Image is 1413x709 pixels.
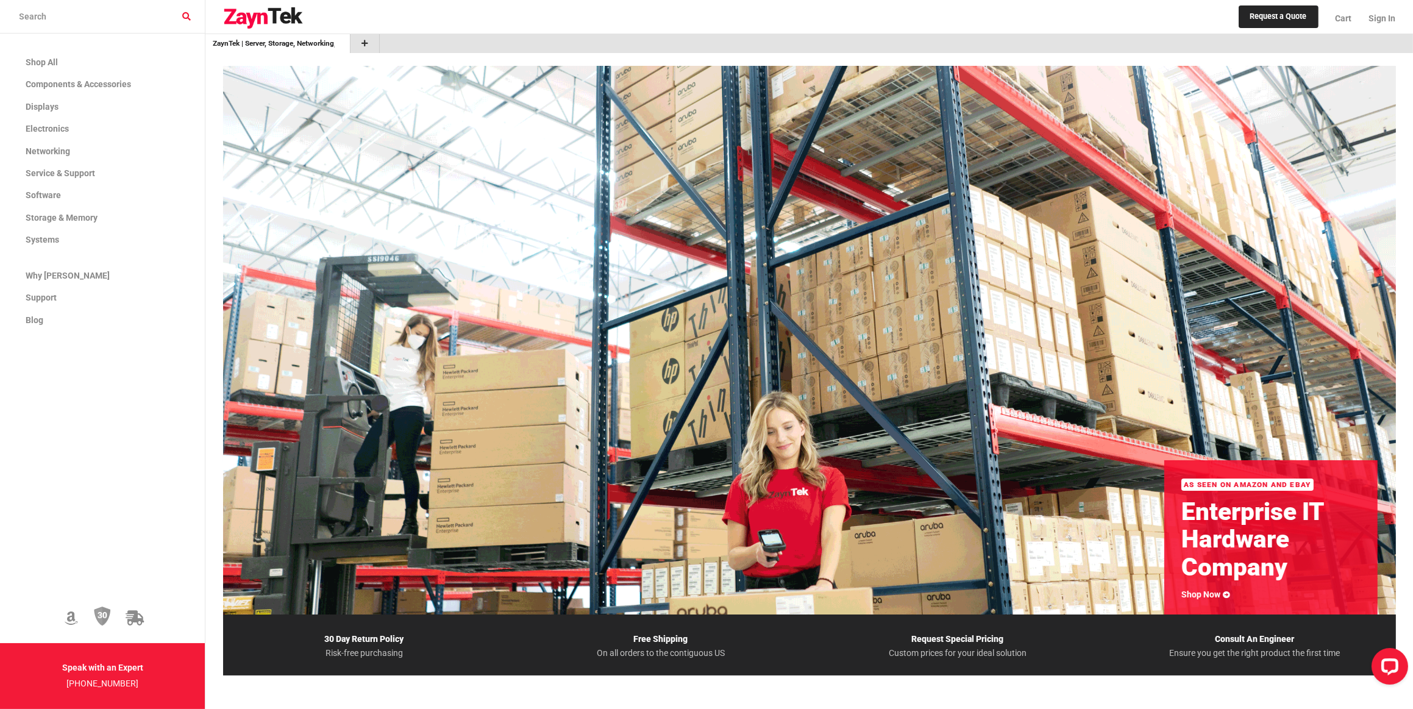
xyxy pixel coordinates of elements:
[94,606,111,627] img: 30 Day Return Policy
[817,647,1099,658] p: Custom prices for your ideal solution
[26,79,131,89] span: Components & Accessories
[1114,647,1396,658] p: Ensure you get the right product the first time
[26,168,95,178] span: Service & Support
[1336,13,1352,23] span: Cart
[26,124,69,134] span: Electronics
[817,632,1099,647] p: Request Special Pricing
[26,315,43,325] span: Blog
[1114,632,1396,647] p: Consult An Engineer
[26,213,98,223] span: Storage & Memory
[520,647,802,658] p: On all orders to the contiguous US
[1361,3,1396,34] a: Sign In
[26,235,59,244] span: Systems
[26,271,110,280] span: Why [PERSON_NAME]
[26,293,57,302] span: Support
[223,647,505,658] p: Risk-free purchasing
[66,679,138,688] a: [PHONE_NUMBER]
[26,146,70,156] span: Networking
[1327,3,1361,34] a: Cart
[520,632,802,647] p: Free Shipping
[213,38,335,49] a: go to /
[1362,643,1413,694] iframe: LiveChat chat widget
[26,102,59,112] span: Displays
[223,632,505,647] p: 30 Day Return Policy
[62,663,143,672] strong: Speak with an Expert
[335,38,343,49] a: Remove Bookmark
[26,57,58,67] span: Shop All
[223,7,304,29] img: logo
[1239,5,1319,29] a: Request a Quote
[26,190,61,200] span: Software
